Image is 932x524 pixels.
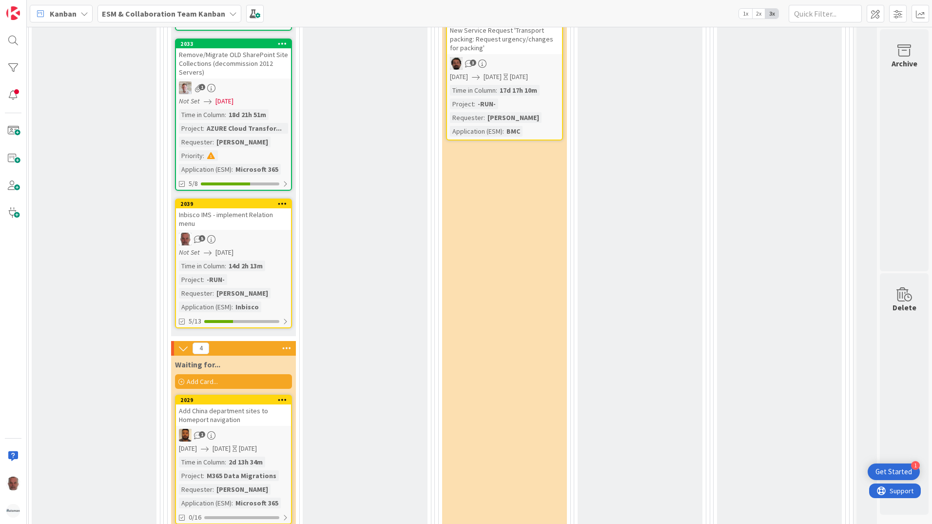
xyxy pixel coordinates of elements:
div: 17d 17h 10m [497,85,540,96]
div: Project [450,99,474,109]
span: [DATE] [213,443,231,454]
span: : [225,109,226,120]
div: Add China department sites to Homeport navigation [176,404,291,426]
span: : [232,498,233,508]
div: Time in Column [179,109,225,120]
span: Add Card... [187,377,218,386]
span: Waiting for... [175,360,220,369]
span: 3 [470,60,476,66]
div: Application (ESM) [179,302,232,312]
i: Not Set [179,97,200,105]
div: Archive [892,58,917,69]
span: : [484,112,485,123]
span: : [232,302,233,312]
div: 2033 [176,40,291,48]
div: Requester [450,112,484,123]
div: 2039Inbisco IMS - implement Relation menu [176,200,291,230]
span: [DATE] [450,72,468,82]
div: Open Get Started checklist, remaining modules: 1 [868,464,920,480]
div: Project [179,470,203,481]
span: 3x [765,9,778,19]
div: Get Started [875,467,912,477]
div: Rd [176,81,291,94]
i: Not Set [179,248,200,257]
span: : [213,137,214,147]
div: Application (ESM) [179,498,232,508]
span: 2x [752,9,765,19]
div: -RUN- [204,274,227,285]
span: : [203,123,204,134]
span: [DATE] [484,72,502,82]
div: 2029 [180,397,291,403]
span: Support [20,1,44,13]
div: 2033 [180,40,291,47]
div: 2029 [176,396,291,404]
div: [DATE] [239,443,257,454]
span: : [213,288,214,299]
span: 1x [739,9,752,19]
span: [DATE] [215,247,233,258]
div: Application (ESM) [450,126,503,137]
div: M365 Data Migrations [204,470,279,481]
img: avatar [6,504,20,518]
div: Microsoft 365 [233,498,281,508]
div: 14d 2h 13m [226,261,265,271]
div: New Service Request 'Transport packing: Request urgency/changes for packing' [447,24,562,54]
span: 5/13 [189,316,201,326]
div: [PERSON_NAME] [214,484,271,495]
div: BMC [504,126,523,137]
div: HB [176,233,291,245]
span: 5 [199,235,205,242]
div: 2d 13h 34m [226,457,265,467]
span: Kanban [50,8,77,20]
div: 18d 21h 51m [226,109,269,120]
span: : [232,164,233,175]
span: 1 [199,84,205,90]
div: Microsoft 365 [233,164,281,175]
div: 1 [911,461,920,470]
span: : [203,274,204,285]
img: Rd [179,81,192,94]
span: : [474,99,475,109]
div: Time in Column [179,457,225,467]
span: : [213,484,214,495]
span: [DATE] [179,443,197,454]
div: Time in Column [450,85,496,96]
div: [PERSON_NAME] [214,288,271,299]
div: 2033Remove/Migrate OLD SharePoint Site Collections (decommission 2012 Servers) [176,40,291,79]
img: DM [179,429,192,442]
span: 1 [199,431,205,438]
div: [PERSON_NAME] [485,112,542,123]
input: Quick Filter... [789,5,862,22]
span: : [503,126,504,137]
div: 2039 [176,200,291,208]
div: [DATE] [510,72,528,82]
span: 5/8 [189,179,198,189]
div: Requester [179,484,213,495]
span: : [203,150,204,161]
div: Remove/Migrate OLD SharePoint Site Collections (decommission 2012 Servers) [176,48,291,79]
img: Visit kanbanzone.com [6,6,20,20]
span: 4 [193,343,209,354]
span: : [203,470,204,481]
div: Delete [893,302,916,313]
div: -RUN- [475,99,498,109]
div: Application (ESM) [179,164,232,175]
div: Requester [179,137,213,147]
div: Inbisco [233,302,261,312]
span: : [496,85,497,96]
div: Priority [179,150,203,161]
div: [PERSON_NAME] [214,137,271,147]
img: HB [179,233,192,245]
div: 2039 [180,201,291,207]
span: 0/16 [189,512,201,523]
div: Time in Column [179,261,225,271]
span: [DATE] [215,96,233,106]
div: AZURE Cloud Transfor... [204,123,284,134]
div: Inbisco IMS - implement Relation menu [176,208,291,230]
img: HB [6,477,20,490]
span: : [225,261,226,271]
div: Project [179,123,203,134]
div: Project [179,274,203,285]
div: New Service Request 'Transport packing: Request urgency/changes for packing' [447,15,562,54]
